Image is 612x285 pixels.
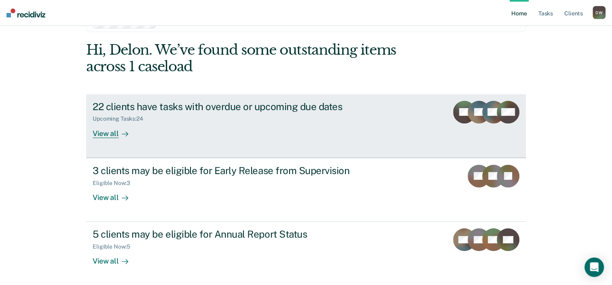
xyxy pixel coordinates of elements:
a: 22 clients have tasks with overdue or upcoming due datesUpcoming Tasks:24View all [86,94,526,158]
img: Recidiviz [6,9,45,17]
div: View all [93,250,138,266]
div: 3 clients may be eligible for Early Release from Supervision [93,165,377,177]
div: View all [93,186,138,202]
div: Hi, Delon. We’ve found some outstanding items across 1 caseload [86,42,438,75]
div: 22 clients have tasks with overdue or upcoming due dates [93,101,377,113]
div: Eligible Now : 5 [93,243,137,250]
div: D W [593,6,606,19]
div: Open Intercom Messenger [584,257,604,277]
button: DW [593,6,606,19]
a: 3 clients may be eligible for Early Release from SupervisionEligible Now:3View all [86,158,526,222]
div: View all [93,122,138,138]
div: Eligible Now : 3 [93,180,137,187]
div: 5 clients may be eligible for Annual Report Status [93,228,377,240]
div: Upcoming Tasks : 24 [93,115,150,122]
